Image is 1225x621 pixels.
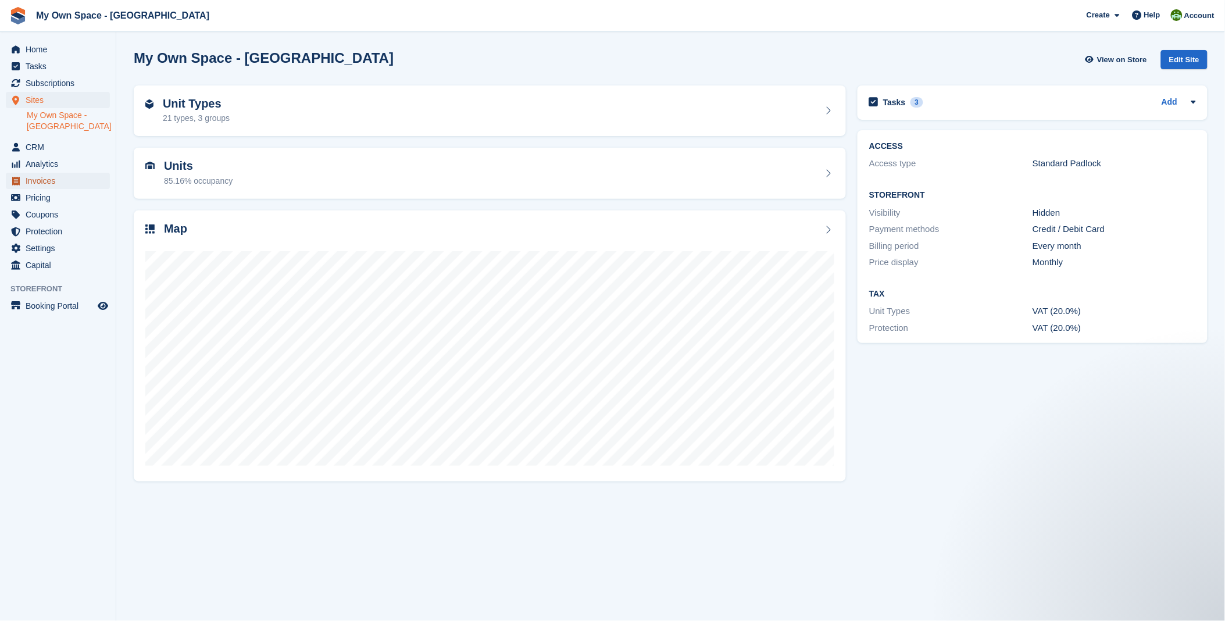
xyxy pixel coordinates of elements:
span: Home [26,41,95,58]
a: menu [6,240,110,256]
div: Standard Padlock [1033,157,1196,170]
div: VAT (20.0%) [1033,322,1196,335]
div: 85.16% occupancy [164,175,233,187]
a: View on Store [1084,50,1152,69]
div: VAT (20.0%) [1033,305,1196,318]
span: Create [1087,9,1110,21]
a: Units 85.16% occupancy [134,148,846,199]
span: Sites [26,92,95,108]
a: menu [6,173,110,189]
h2: ACCESS [869,142,1196,151]
img: stora-icon-8386f47178a22dfd0bd8f6a31ec36ba5ce8667c1dd55bd0f319d3a0aa187defe.svg [9,7,27,24]
a: menu [6,156,110,172]
span: Settings [26,240,95,256]
div: Unit Types [869,305,1033,318]
span: View on Store [1097,54,1147,66]
a: Add [1162,96,1177,109]
h2: Units [164,159,233,173]
h2: Map [164,222,187,235]
a: menu [6,223,110,240]
h2: Storefront [869,191,1196,200]
a: menu [6,190,110,206]
a: menu [6,257,110,273]
div: 21 types, 3 groups [163,112,230,124]
span: Tasks [26,58,95,74]
span: Subscriptions [26,75,95,91]
a: menu [6,206,110,223]
a: Preview store [96,299,110,313]
img: unit-icn-7be61d7bf1b0ce9d3e12c5938cc71ed9869f7b940bace4675aadf7bd6d80202e.svg [145,162,155,170]
div: Visibility [869,206,1033,220]
a: menu [6,75,110,91]
div: Hidden [1033,206,1196,220]
a: Unit Types 21 types, 3 groups [134,85,846,137]
div: Price display [869,256,1033,269]
div: Credit / Debit Card [1033,223,1196,236]
div: 3 [910,97,924,108]
img: Keely [1171,9,1183,21]
a: menu [6,139,110,155]
div: Protection [869,322,1033,335]
h2: Tasks [883,97,906,108]
span: Help [1144,9,1160,21]
a: menu [6,298,110,314]
span: Coupons [26,206,95,223]
div: Monthly [1033,256,1196,269]
h2: Tax [869,290,1196,299]
span: Protection [26,223,95,240]
div: Edit Site [1161,50,1208,69]
span: Pricing [26,190,95,206]
img: map-icn-33ee37083ee616e46c38cad1a60f524a97daa1e2b2c8c0bc3eb3415660979fc1.svg [145,224,155,234]
div: Billing period [869,240,1033,253]
a: menu [6,92,110,108]
a: menu [6,41,110,58]
span: Storefront [10,283,116,295]
h2: Unit Types [163,97,230,110]
a: menu [6,58,110,74]
div: Every month [1033,240,1196,253]
div: Access type [869,157,1033,170]
img: unit-type-icn-2b2737a686de81e16bb02015468b77c625bbabd49415b5ef34ead5e3b44a266d.svg [145,99,153,109]
span: Analytics [26,156,95,172]
span: CRM [26,139,95,155]
h2: My Own Space - [GEOGRAPHIC_DATA] [134,50,394,66]
a: My Own Space - [GEOGRAPHIC_DATA] [27,110,110,132]
div: Payment methods [869,223,1033,236]
span: Account [1184,10,1215,22]
span: Capital [26,257,95,273]
a: Edit Site [1161,50,1208,74]
a: Map [134,210,846,481]
span: Invoices [26,173,95,189]
span: Booking Portal [26,298,95,314]
a: My Own Space - [GEOGRAPHIC_DATA] [31,6,214,25]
